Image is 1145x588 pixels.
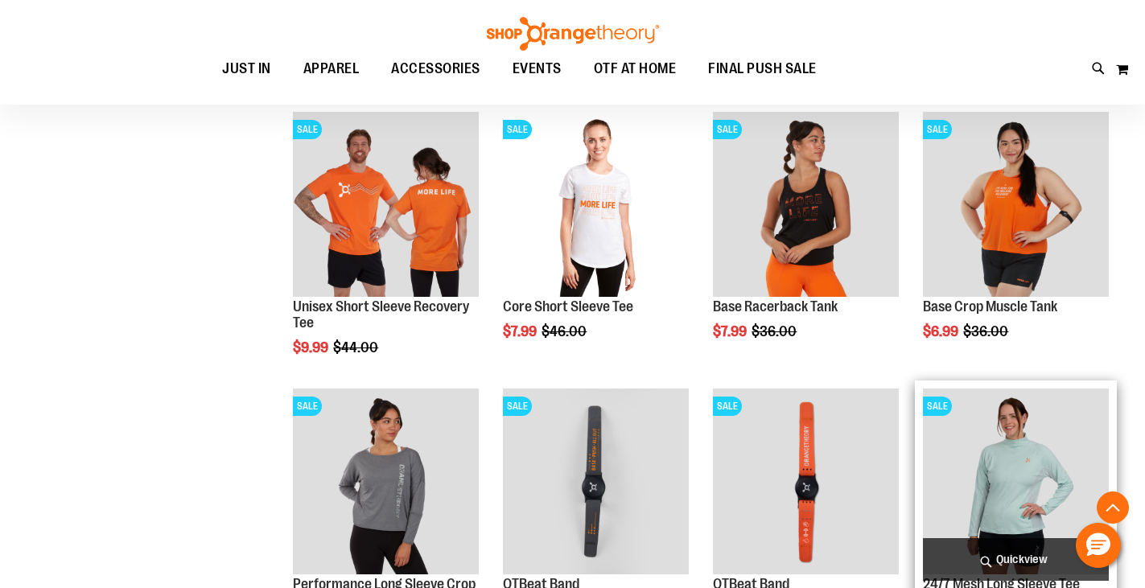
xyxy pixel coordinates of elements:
img: 24/7 Mesh Long Sleeve Tee [923,389,1109,574]
a: Unisex Short Sleeve Recovery Tee [293,298,469,331]
span: $36.00 [752,323,799,339]
button: Back To Top [1097,491,1129,524]
a: Product image for Base Crop Muscle TankSALE [923,112,1109,300]
img: OTBeat Band [713,389,899,574]
span: SALE [923,120,952,139]
a: FINAL PUSH SALE [692,51,833,87]
div: product [705,104,907,380]
span: JUST IN [222,51,271,87]
span: APPAREL [303,51,360,87]
div: product [915,104,1117,380]
button: Hello, have a question? Let’s chat. [1076,523,1121,568]
a: Quickview [923,538,1109,581]
a: OTBeat BandSALE [503,389,689,577]
span: SALE [713,397,742,416]
a: EVENTS [496,51,578,88]
span: ACCESSORIES [391,51,480,87]
span: SALE [503,397,532,416]
img: OTBeat Band [503,389,689,574]
span: $36.00 [963,323,1011,339]
a: APPAREL [287,51,376,88]
span: SALE [503,120,532,139]
img: Product image for Base Racerback Tank [713,112,899,298]
span: $7.99 [503,323,539,339]
img: Product image for Base Crop Muscle Tank [923,112,1109,298]
a: Base Crop Muscle Tank [923,298,1057,315]
span: FINAL PUSH SALE [708,51,817,87]
span: $44.00 [333,339,381,356]
a: Product image for Core Short Sleeve TeeSALE [503,112,689,300]
a: Product image for Unisex Short Sleeve Recovery TeeSALE [293,112,479,300]
span: EVENTS [513,51,562,87]
span: SALE [293,120,322,139]
span: OTF AT HOME [594,51,677,87]
a: Product image for Base Racerback TankSALE [713,112,899,300]
a: Base Racerback Tank [713,298,838,315]
img: Product image for Performance Long Sleeve Crop Tee [293,389,479,574]
a: OTF AT HOME [578,51,693,88]
img: Shop Orangetheory [484,17,661,51]
img: Product image for Core Short Sleeve Tee [503,112,689,298]
a: Product image for Performance Long Sleeve Crop TeeSALE [293,389,479,577]
div: product [495,104,697,380]
span: SALE [713,120,742,139]
span: $46.00 [542,323,589,339]
a: OTBeat BandSALE [713,389,899,577]
a: JUST IN [206,51,287,88]
div: product [285,104,487,397]
span: $7.99 [713,323,749,339]
span: $9.99 [293,339,331,356]
span: SALE [923,397,952,416]
a: Core Short Sleeve Tee [503,298,633,315]
span: SALE [293,397,322,416]
a: ACCESSORIES [375,51,496,88]
span: $6.99 [923,323,961,339]
img: Product image for Unisex Short Sleeve Recovery Tee [293,112,479,298]
a: 24/7 Mesh Long Sleeve TeeSALE [923,389,1109,577]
